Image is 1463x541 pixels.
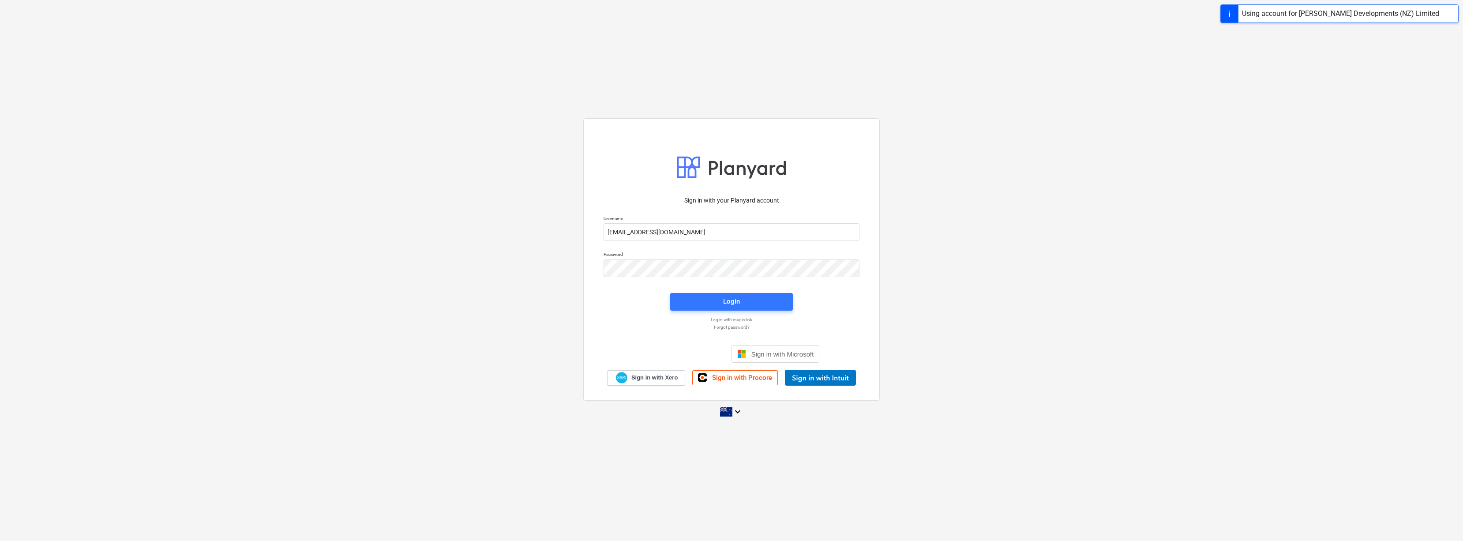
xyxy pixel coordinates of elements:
div: Using account for [PERSON_NAME] Developments (NZ) Limited [1242,8,1439,19]
div: Login [723,296,740,307]
span: Sign in with Xero [631,374,678,382]
a: Sign in with Procore [692,370,778,385]
a: Log in with magic link [599,317,864,323]
iframe: Sign in with Google Button [639,344,729,364]
span: Sign in with Microsoft [751,350,814,358]
input: Username [604,223,859,241]
span: Sign in with Procore [712,374,772,382]
i: keyboard_arrow_down [732,406,743,417]
p: Sign in with your Planyard account [604,196,859,205]
img: Xero logo [616,372,627,384]
img: Microsoft logo [737,349,746,358]
p: Username [604,216,859,223]
a: Sign in with Xero [607,370,686,386]
p: Password [604,252,859,259]
a: Forgot password? [599,324,864,330]
button: Login [670,293,793,311]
